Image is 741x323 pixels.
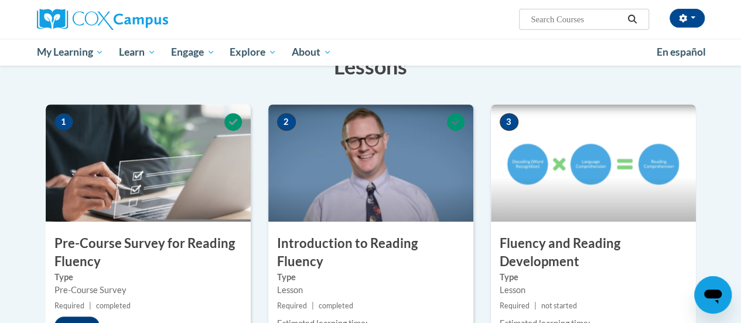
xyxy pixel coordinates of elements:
h3: Pre-Course Survey for Reading Fluency [46,234,251,271]
img: Course Image [46,104,251,222]
span: | [89,301,91,310]
span: | [312,301,314,310]
img: Course Image [491,104,696,222]
div: Lesson [277,284,465,297]
button: Search [623,12,641,26]
span: completed [319,301,353,310]
span: Required [500,301,530,310]
span: En español [657,46,706,58]
a: About [284,39,339,66]
span: Required [54,301,84,310]
span: About [292,45,332,59]
div: Lesson [500,284,687,297]
span: Explore [230,45,276,59]
span: completed [96,301,131,310]
span: My Learning [36,45,104,59]
div: Pre-Course Survey [54,284,242,297]
label: Type [500,271,687,284]
label: Type [54,271,242,284]
span: Required [277,301,307,310]
span: Learn [119,45,156,59]
h3: Fluency and Reading Development [491,234,696,271]
span: not started [541,301,577,310]
div: Main menu [28,39,713,66]
img: Course Image [268,104,473,222]
a: Engage [163,39,223,66]
span: 3 [500,113,518,131]
img: Cox Campus [37,9,168,30]
iframe: Button to launch messaging window [694,276,732,314]
a: Explore [222,39,284,66]
span: 1 [54,113,73,131]
label: Type [277,271,465,284]
span: 2 [277,113,296,131]
a: Learn [111,39,163,66]
span: | [534,301,537,310]
span: Engage [171,45,215,59]
h3: Introduction to Reading Fluency [268,234,473,271]
a: En español [649,40,713,64]
h3: Lessons [46,52,696,81]
a: Cox Campus [37,9,248,30]
input: Search Courses [530,12,623,26]
button: Account Settings [670,9,705,28]
a: My Learning [29,39,112,66]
